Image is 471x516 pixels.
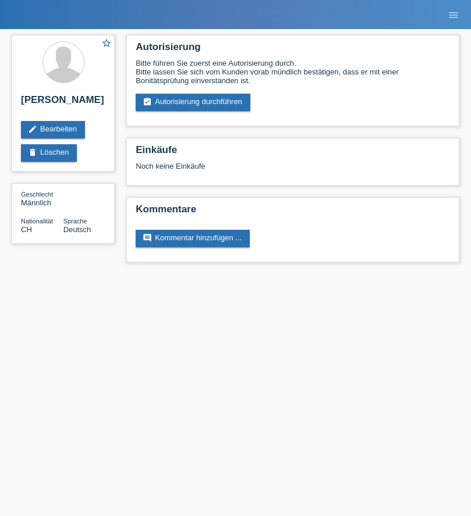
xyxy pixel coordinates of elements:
i: comment [143,233,152,243]
i: menu [448,9,459,21]
a: assignment_turned_inAutorisierung durchführen [136,94,250,111]
i: edit [28,124,37,134]
span: Geschlecht [21,191,53,198]
div: Bitte führen Sie zuerst eine Autorisierung durch. Bitte lassen Sie sich vom Kunden vorab mündlich... [136,59,450,85]
div: Männlich [21,190,63,207]
span: Sprache [63,218,87,225]
div: Noch keine Einkäufe [136,162,450,179]
i: delete [28,148,37,157]
h2: Autorisierung [136,41,450,59]
span: Nationalität [21,218,53,225]
i: star_border [101,38,112,48]
a: editBearbeiten [21,121,85,138]
a: deleteLöschen [21,144,77,162]
h2: Kommentare [136,204,450,221]
a: menu [442,11,465,18]
h2: Einkäufe [136,144,450,162]
span: Schweiz [21,225,32,234]
a: commentKommentar hinzufügen ... [136,230,250,247]
h2: [PERSON_NAME] [21,94,105,112]
a: star_border [101,38,112,50]
i: assignment_turned_in [143,97,152,106]
span: Deutsch [63,225,91,234]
